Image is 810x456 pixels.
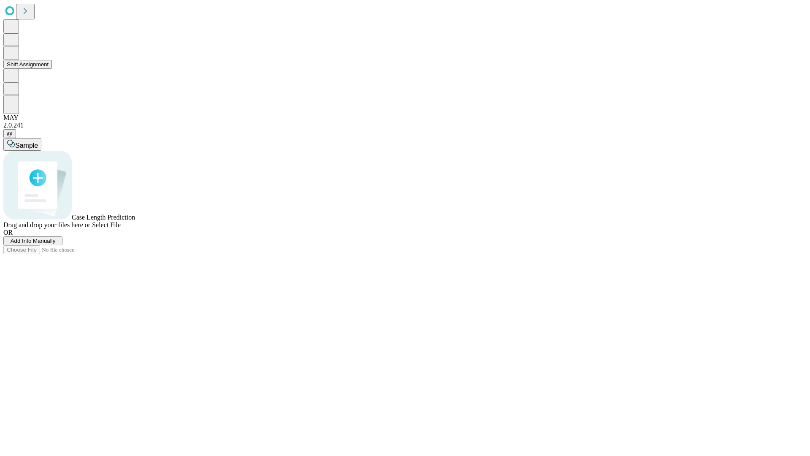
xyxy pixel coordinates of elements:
[72,214,135,221] span: Case Length Prediction
[3,221,90,228] span: Drag and drop your files here or
[3,236,62,245] button: Add Info Manually
[3,138,41,151] button: Sample
[3,129,16,138] button: @
[3,122,807,129] div: 2.0.241
[3,60,52,69] button: Shift Assignment
[3,229,13,236] span: OR
[92,221,121,228] span: Select File
[3,114,807,122] div: MAY
[7,130,13,137] span: @
[11,238,56,244] span: Add Info Manually
[15,142,38,149] span: Sample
